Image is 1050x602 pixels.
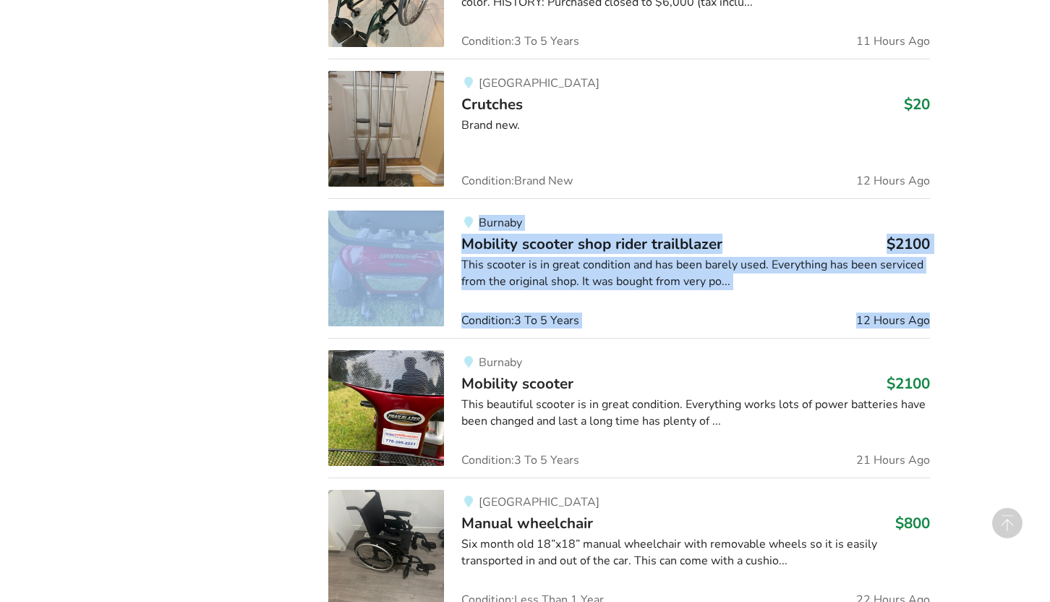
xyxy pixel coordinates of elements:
div: Brand new. [461,117,929,134]
h3: $2100 [887,374,930,393]
h3: $2100 [887,234,930,253]
span: 21 Hours Ago [856,454,930,466]
a: mobility-mobility scooter shop rider trailblazerBurnabyMobility scooter shop rider trailblazer$21... [328,198,929,338]
span: Condition: Brand New [461,175,573,187]
span: Manual wheelchair [461,513,593,533]
div: This beautiful scooter is in great condition. Everything works lots of power batteries have been ... [461,397,929,430]
a: mobility-mobility scooterBurnabyMobility scooter$2100This beautiful scooter is in great condition... [328,338,929,478]
span: Crutches [461,94,523,114]
span: Condition: 3 To 5 Years [461,35,579,47]
span: 12 Hours Ago [856,175,930,187]
span: Mobility scooter [461,373,573,394]
span: Burnaby [479,215,522,231]
h3: $800 [895,514,930,533]
a: mobility-crutches [GEOGRAPHIC_DATA]Crutches$20Brand new.Condition:Brand New12 Hours Ago [328,59,929,198]
span: [GEOGRAPHIC_DATA] [479,494,599,510]
img: mobility-mobility scooter shop rider trailblazer [328,211,444,326]
span: Condition: 3 To 5 Years [461,315,579,326]
span: 11 Hours Ago [856,35,930,47]
img: mobility-mobility scooter [328,350,444,466]
div: Six month old 18”x18” manual wheelchair with removable wheels so it is easily transported in and ... [461,536,929,569]
div: This scooter is in great condition and has been barely used. Everything has been serviced from th... [461,257,929,290]
img: mobility-crutches [328,71,444,187]
span: Mobility scooter shop rider trailblazer [461,234,722,254]
span: [GEOGRAPHIC_DATA] [479,75,599,91]
span: Condition: 3 To 5 Years [461,454,579,466]
span: Burnaby [479,355,522,370]
span: 12 Hours Ago [856,315,930,326]
h3: $20 [904,95,930,114]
